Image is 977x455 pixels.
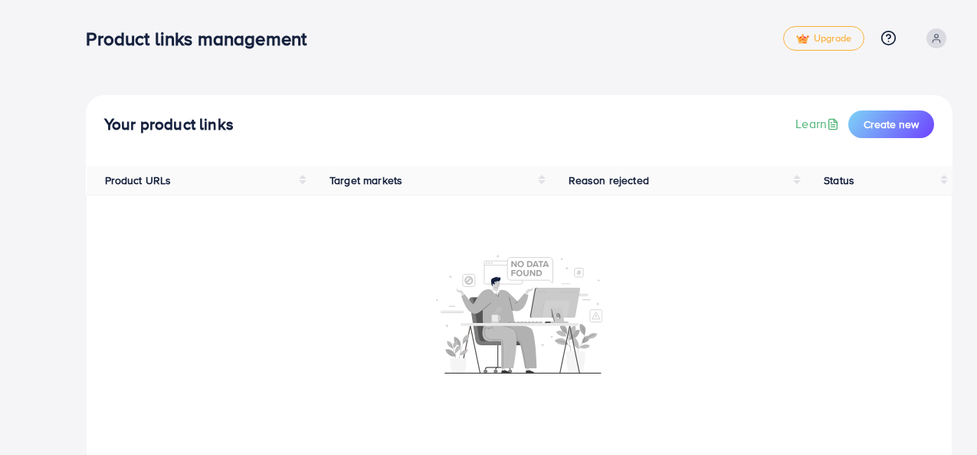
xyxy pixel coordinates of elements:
span: Upgrade [796,33,851,45]
span: Product URLs [105,173,172,188]
h3: Product links management [86,28,319,50]
h4: Your product links [104,115,234,134]
img: No account [436,253,603,374]
span: Create new [864,117,919,132]
span: Target markets [329,173,402,188]
span: Reason rejected [569,173,649,188]
img: tick [796,34,809,45]
button: Create new [848,110,934,138]
a: tickUpgrade [783,26,864,51]
span: Status [824,173,854,188]
a: Learn [795,115,842,133]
